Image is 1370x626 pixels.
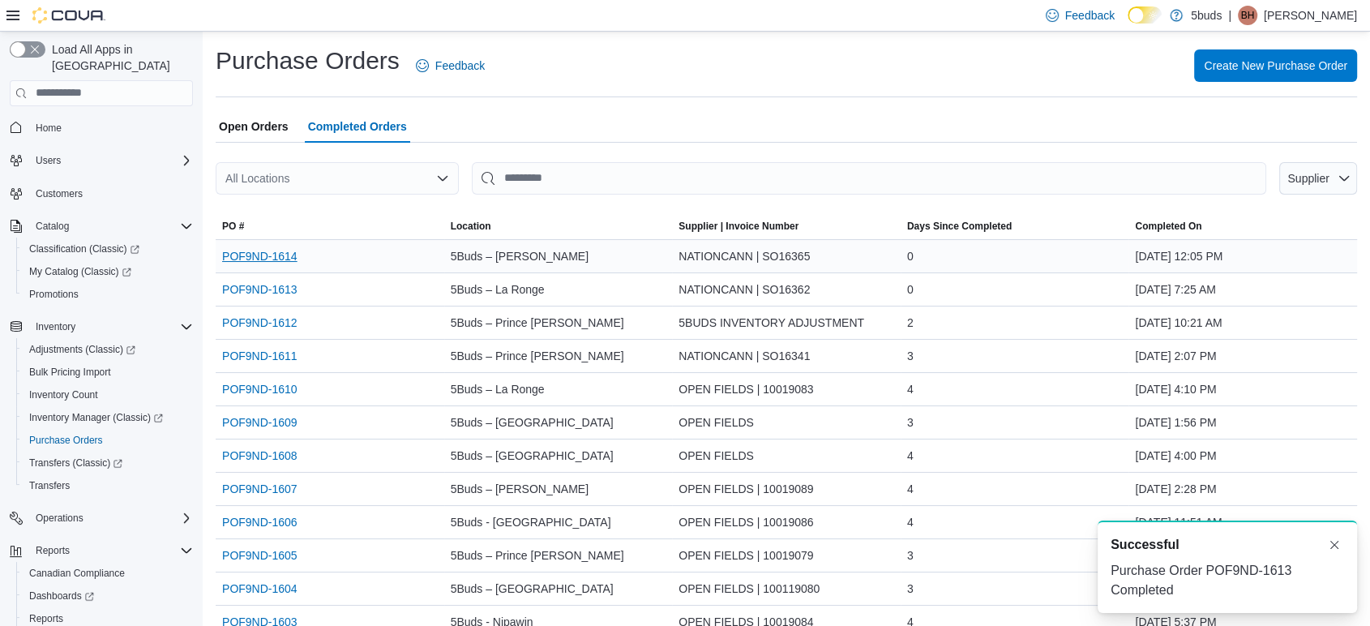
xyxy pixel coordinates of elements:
[23,285,85,304] a: Promotions
[29,118,193,138] span: Home
[907,247,914,266] span: 0
[16,429,199,452] button: Purchase Orders
[29,151,67,170] button: Users
[23,385,193,405] span: Inventory Count
[16,585,199,607] a: Dashboards
[451,247,589,266] span: 5Buds – [PERSON_NAME]
[1135,313,1222,332] span: [DATE] 10:21 AM
[23,564,193,583] span: Canadian Compliance
[907,512,914,532] span: 4
[1204,58,1347,74] span: Create New Purchase Order
[23,586,193,606] span: Dashboards
[444,213,673,239] button: Location
[29,366,111,379] span: Bulk Pricing Import
[36,154,61,167] span: Users
[907,446,914,465] span: 4
[23,431,109,450] a: Purchase Orders
[29,183,193,204] span: Customers
[907,479,914,499] span: 4
[451,346,624,366] span: 5Buds – Prince [PERSON_NAME]
[1194,49,1357,82] button: Create New Purchase Order
[23,385,105,405] a: Inventory Count
[451,546,624,565] span: 5Buds – Prince [PERSON_NAME]
[451,313,624,332] span: 5Buds – Prince [PERSON_NAME]
[907,220,1012,233] span: Days Since Completed
[1135,346,1216,366] span: [DATE] 2:07 PM
[29,541,193,560] span: Reports
[679,220,798,233] span: Supplier | Invoice Number
[29,479,70,492] span: Transfers
[222,220,244,233] span: PO #
[23,476,193,495] span: Transfers
[222,446,298,465] a: POF9ND-1608
[222,579,298,598] a: POF9ND-1604
[1128,213,1357,239] button: Completed On
[222,479,298,499] a: POF9ND-1607
[29,118,68,138] a: Home
[1135,379,1216,399] span: [DATE] 4:10 PM
[1065,7,1115,24] span: Feedback
[29,434,103,447] span: Purchase Orders
[29,217,75,236] button: Catalog
[29,508,193,528] span: Operations
[451,280,545,299] span: 5Buds – La Ronge
[29,567,125,580] span: Canadian Compliance
[16,338,199,361] a: Adjustments (Classic)
[3,116,199,139] button: Home
[29,612,63,625] span: Reports
[16,361,199,384] button: Bulk Pricing Import
[1191,6,1222,25] p: 5buds
[29,541,76,560] button: Reports
[409,49,491,82] a: Feedback
[451,220,491,233] div: Location
[23,453,129,473] a: Transfers (Classic)
[1128,6,1162,24] input: Dark Mode
[29,388,98,401] span: Inventory Count
[435,58,485,74] span: Feedback
[16,238,199,260] a: Classification (Classic)
[1135,413,1216,432] span: [DATE] 1:56 PM
[36,544,70,557] span: Reports
[1135,446,1216,465] span: [DATE] 4:00 PM
[36,187,83,200] span: Customers
[45,41,193,74] span: Load All Apps in [GEOGRAPHIC_DATA]
[36,122,62,135] span: Home
[451,579,614,598] span: 5Buds – [GEOGRAPHIC_DATA]
[451,446,614,465] span: 5Buds – [GEOGRAPHIC_DATA]
[23,408,169,427] a: Inventory Manager (Classic)
[3,539,199,562] button: Reports
[29,288,79,301] span: Promotions
[901,213,1129,239] button: Days Since Completed
[29,317,82,337] button: Inventory
[451,379,545,399] span: 5Buds – La Ronge
[672,406,901,439] div: OPEN FIELDS
[222,346,298,366] a: POF9ND-1611
[1241,6,1255,25] span: BH
[23,453,193,473] span: Transfers (Classic)
[222,247,298,266] a: POF9ND-1614
[219,110,289,143] span: Open Orders
[16,384,199,406] button: Inventory Count
[1238,6,1257,25] div: Brittany Harpestad
[672,213,901,239] button: Supplier | Invoice Number
[672,506,901,538] div: OPEN FIELDS | 10019086
[3,149,199,172] button: Users
[1111,535,1344,555] div: Notification
[29,217,193,236] span: Catalog
[907,346,914,366] span: 3
[1135,247,1222,266] span: [DATE] 12:05 PM
[1325,535,1344,555] button: Dismiss toast
[1135,220,1201,233] span: Completed On
[29,457,122,469] span: Transfers (Classic)
[222,512,298,532] a: POF9ND-1606
[23,476,76,495] a: Transfers
[16,452,199,474] a: Transfers (Classic)
[16,474,199,497] button: Transfers
[907,379,914,399] span: 4
[1279,162,1357,195] button: Supplier
[1111,561,1344,600] div: Purchase Order POF9ND-1613 Completed
[222,313,298,332] a: POF9ND-1612
[436,172,449,185] button: Open list of options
